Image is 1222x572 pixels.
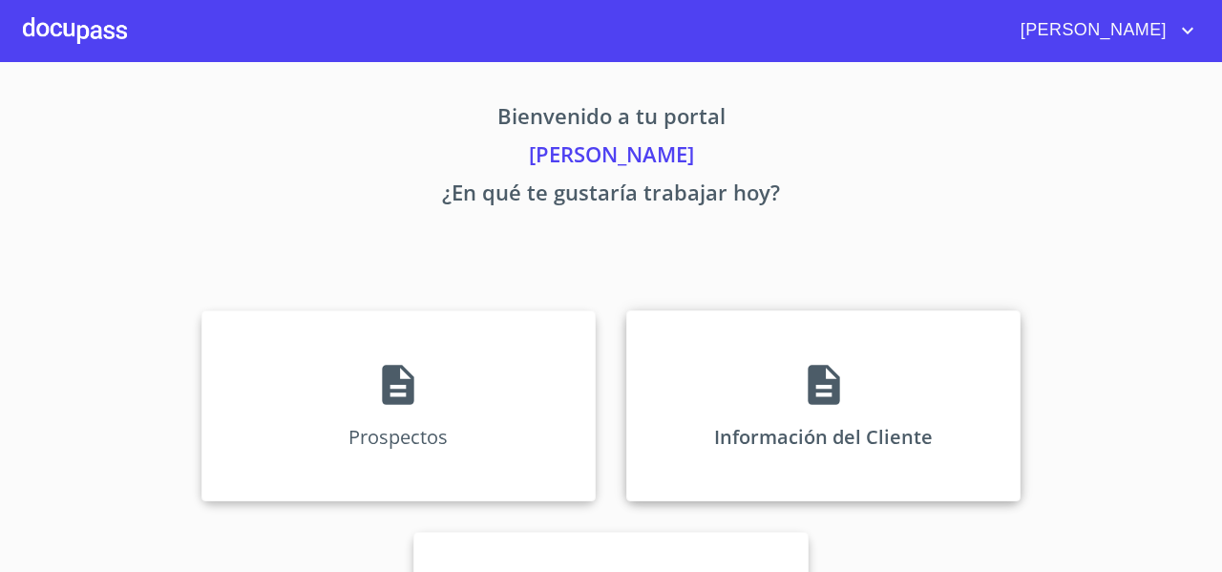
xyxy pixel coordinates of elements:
[23,177,1199,215] p: ¿En qué te gustaría trabajar hoy?
[1006,15,1176,46] span: [PERSON_NAME]
[23,138,1199,177] p: [PERSON_NAME]
[348,424,448,450] p: Prospectos
[1006,15,1199,46] button: account of current user
[23,100,1199,138] p: Bienvenido a tu portal
[714,424,933,450] p: Información del Cliente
